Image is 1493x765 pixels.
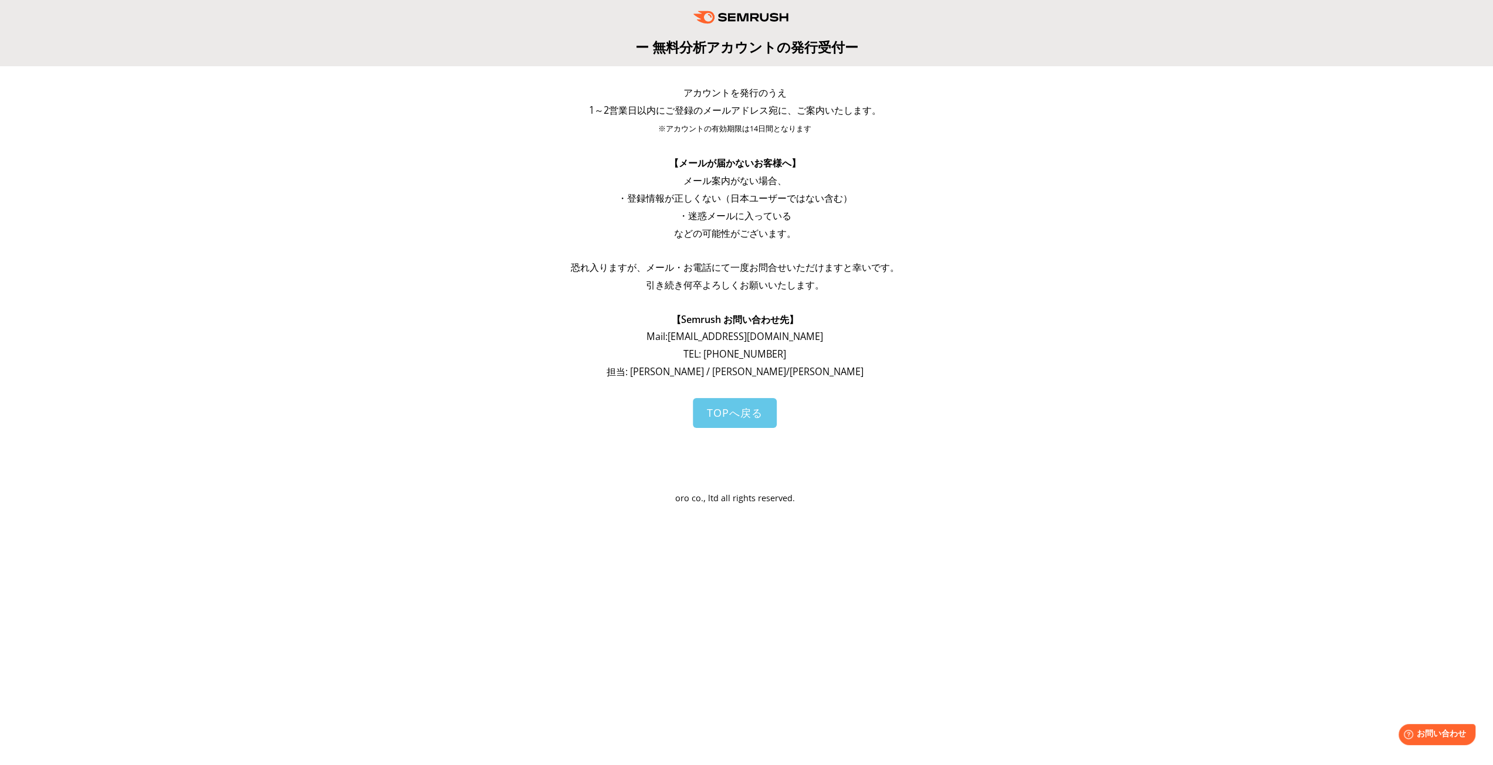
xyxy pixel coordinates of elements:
[674,227,796,240] span: などの可能性がございます。
[683,86,787,99] span: アカウントを発行のうえ
[635,38,858,56] span: ー 無料分析アカウントの発行受付ー
[571,261,899,274] span: 恐れ入りますが、メール・お電話にて一度お問合せいただけますと幸いです。
[669,157,801,169] span: 【メールが届かないお客様へ】
[607,365,864,378] span: 担当: [PERSON_NAME] / [PERSON_NAME]/[PERSON_NAME]
[675,492,795,504] span: oro co., ltd all rights reserved.
[683,174,787,187] span: メール案内がない場合、
[589,104,881,117] span: 1～2営業日以内にご登録のメールアドレス宛に、ご案内いたします。
[646,278,824,291] span: 引き続き何卒よろしくお願いいたします。
[683,348,786,361] span: TEL: [PHONE_NUMBER]
[672,313,798,326] span: 【Semrush お問い合わせ先】
[646,330,823,343] span: Mail: [EMAIL_ADDRESS][DOMAIN_NAME]
[618,192,852,205] span: ・登録情報が正しくない（日本ユーザーではない含む）
[1389,719,1480,752] iframe: Help widget launcher
[679,209,791,222] span: ・迷惑メールに入っている
[707,406,763,420] span: TOPへ戻る
[658,124,811,134] span: ※アカウントの有効期限は14日間となります
[693,398,777,428] a: TOPへ戻る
